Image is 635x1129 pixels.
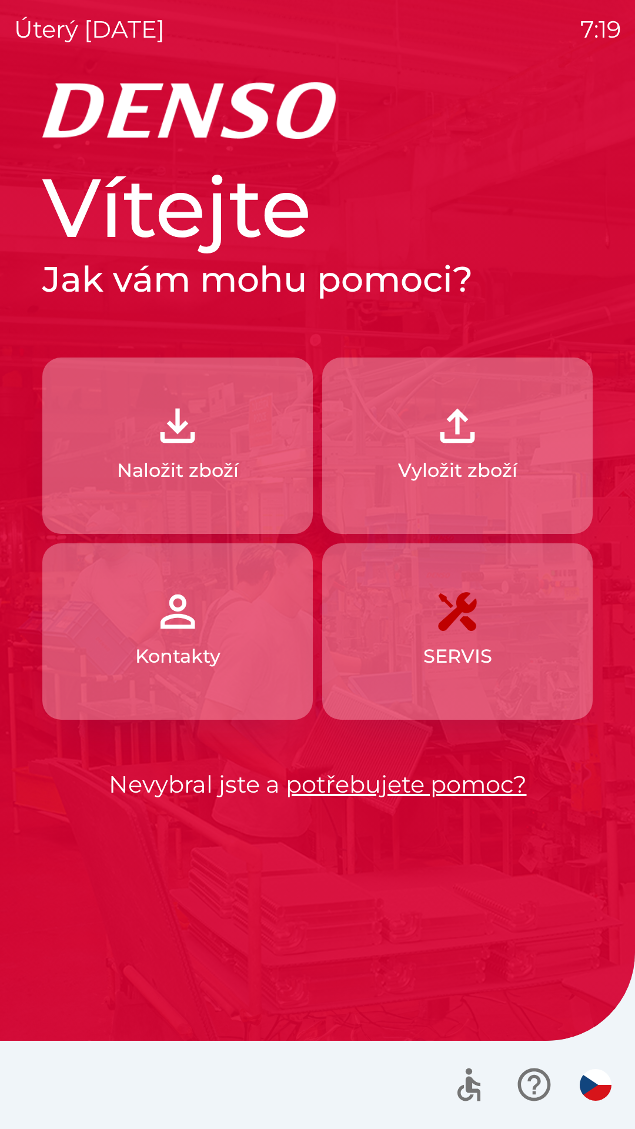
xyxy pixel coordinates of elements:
[42,158,593,258] h1: Vítejte
[580,1069,611,1101] img: cs flag
[432,586,483,637] img: 7408382d-57dc-4d4c-ad5a-dca8f73b6e74.png
[42,543,313,720] button: Kontakty
[322,358,593,534] button: Vyložit zboží
[286,770,527,799] a: potřebujete pomoc?
[42,358,313,534] button: Naložit zboží
[152,586,203,637] img: 072f4d46-cdf8-44b2-b931-d189da1a2739.png
[42,258,593,301] h2: Jak vám mohu pomoci?
[42,767,593,802] p: Nevybral jste a
[14,12,165,47] p: úterý [DATE]
[135,642,220,670] p: Kontakty
[322,543,593,720] button: SERVIS
[423,642,492,670] p: SERVIS
[42,82,593,139] img: Logo
[580,12,621,47] p: 7:19
[432,400,483,452] img: 2fb22d7f-6f53-46d3-a092-ee91fce06e5d.png
[398,456,517,485] p: Vyložit zboží
[152,400,203,452] img: 918cc13a-b407-47b8-8082-7d4a57a89498.png
[117,456,239,485] p: Naložit zboží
